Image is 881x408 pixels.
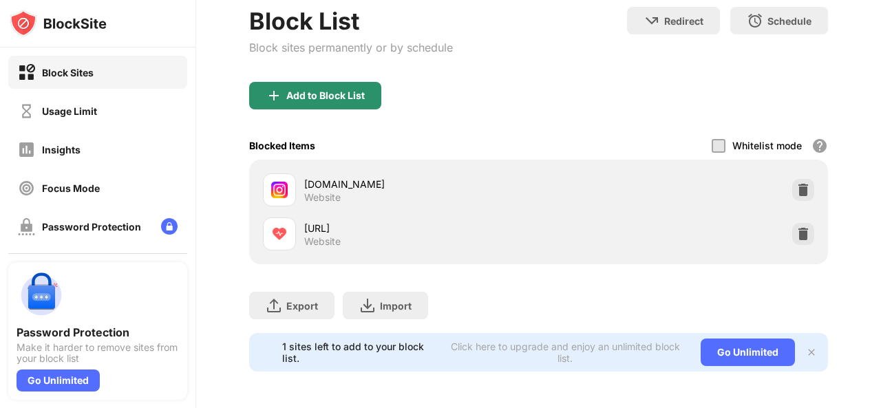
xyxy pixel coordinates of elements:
img: time-usage-off.svg [18,103,35,120]
div: Import [380,300,412,312]
img: password-protection-off.svg [18,218,35,235]
img: logo-blocksite.svg [10,10,107,37]
img: insights-off.svg [18,141,35,158]
div: Click here to upgrade and enjoy an unlimited block list. [446,341,684,364]
img: push-password-protection.svg [17,270,66,320]
div: Go Unlimited [701,339,795,366]
div: Focus Mode [42,182,100,194]
img: favicons [271,182,288,198]
div: Website [304,191,341,204]
img: focus-off.svg [18,180,35,197]
div: Insights [42,144,81,155]
div: Blocked Items [249,140,315,151]
div: Block List [249,7,453,35]
img: lock-menu.svg [161,218,178,235]
div: Redirect [664,15,703,27]
div: Whitelist mode [732,140,802,151]
div: [DOMAIN_NAME] [304,177,539,191]
div: Website [304,235,341,248]
div: Go Unlimited [17,369,100,391]
div: Block Sites [42,67,94,78]
img: favicons [271,226,288,242]
div: Make it harder to remove sites from your block list [17,342,179,364]
div: Password Protection [17,325,179,339]
div: Usage Limit [42,105,97,117]
div: Schedule [767,15,811,27]
div: Block sites permanently or by schedule [249,41,453,54]
img: block-on.svg [18,64,35,81]
div: Password Protection [42,221,141,233]
div: Add to Block List [286,90,365,101]
div: [URL] [304,221,539,235]
div: 1 sites left to add to your block list. [282,341,438,364]
div: Export [286,300,318,312]
img: x-button.svg [806,347,817,358]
